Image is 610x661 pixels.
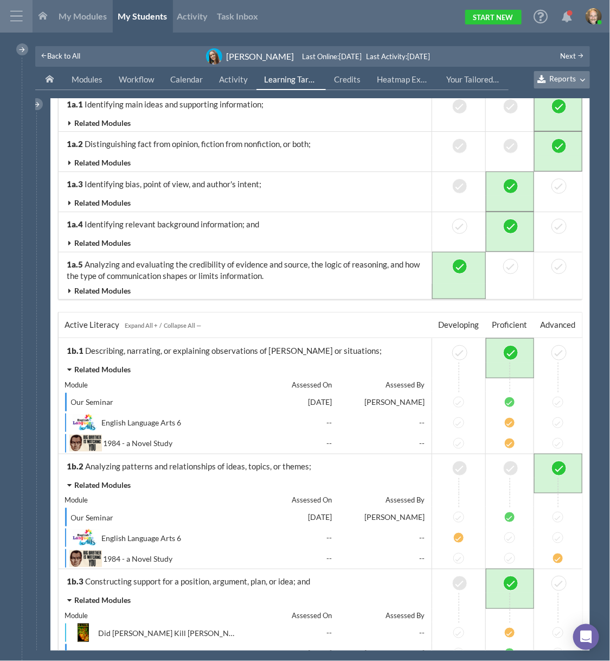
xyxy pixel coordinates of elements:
div: Assessed By [339,379,433,391]
span: English Language Arts 6 [101,532,238,544]
div: [PERSON_NAME] [227,50,294,62]
div: Module [57,379,245,391]
a: Your Tailored Dashboard [439,69,509,90]
div: Collapse All — [164,320,201,331]
div: Assessed By [339,610,433,621]
span: Reports [549,74,576,84]
span: / [159,320,162,331]
strong: 1a.4 [67,219,84,229]
div: Module [57,610,245,621]
strong: 1b.1 [67,346,84,355]
span: Proficient [492,320,528,329]
td: Analyzing patterns and relationships of ideas, topics, or themes; [59,454,432,478]
a: Back to All [41,50,80,62]
div: Assessed On [245,494,339,506]
img: summary thumbnail [69,550,102,567]
div: -- [339,529,433,547]
span: My Modules [59,11,107,21]
a: Credits [326,69,369,90]
a: summary thumbnailEnglish Language Arts 6 [65,529,239,547]
span: Related Modules [75,118,131,128]
td: Analyzing and evaluating the credibility of evidence and source, the logic of reasoning, and how ... [59,252,432,284]
div: [DATE] [245,508,339,526]
span: Related Modules [75,286,131,295]
div: -- [339,624,433,642]
div: [PERSON_NAME] [339,508,433,526]
span: Calendar [171,74,203,84]
strong: 1a.2 [67,139,84,149]
div: Module [57,494,245,506]
span: Related Modules [75,238,131,247]
span: Our Seminar [71,396,236,408]
span: Did [PERSON_NAME] Kill [PERSON_NAME]? A Lesson in Civilized vs. Uncivilized [98,627,238,639]
td: Identifying bias, point of view, and author's intent; [59,171,432,196]
td: Identifying main ideas and supporting information; [59,92,432,116]
span: Related Modules [75,198,131,207]
div: -- [245,414,339,432]
div: Expand All + [125,320,158,331]
span: Learning Targets [265,74,325,84]
div: -- [245,529,339,547]
span: Related Modules [75,365,131,374]
div: -- [245,624,339,642]
a: Our Seminar [65,508,239,526]
span: English Language Arts 6 [101,417,238,428]
img: summary thumbnail [69,529,100,547]
a: Learning Targets [256,69,326,90]
div: Assessed On [245,379,339,391]
td: Identifying relevant background information; and [59,212,432,236]
span: 1984 - a Novel Study [103,437,238,449]
a: Heatmap Example [369,69,439,90]
span: Last Activity [366,52,406,61]
strong: 1a.3 [67,179,84,189]
strong: 1b.3 [67,576,84,586]
span: Developing [439,320,479,329]
img: image [206,48,222,65]
img: image [586,8,602,24]
div: Assessed By [339,494,433,506]
a: Next [561,52,585,60]
div: : [DATE] [303,53,367,61]
span: Activity [220,74,248,84]
div: Open Intercom Messenger [573,624,599,650]
a: Calendar [163,69,211,90]
span: Related Modules [75,158,131,167]
span: Our Seminar [71,512,236,523]
div: -- [245,434,339,453]
a: summary thumbnail1984 - a Novel Study [65,549,239,568]
img: summary thumbnail [69,414,100,432]
span: Modules [72,74,103,84]
span: My Students [118,11,168,21]
div: [DATE] [245,393,339,411]
td: Describing, narrating, or explaining observations of [PERSON_NAME] or situations; [59,338,432,363]
span: Related Modules [75,595,131,605]
div: -- [245,549,339,568]
span: Last Online [303,52,338,61]
span: 1984 - a Novel Study [103,553,238,564]
a: summary thumbnailEnglish Language Arts 6 [65,414,239,432]
span: Our Seminar [71,648,236,659]
span: Back to All [47,52,80,60]
span: Workflow [119,74,155,84]
button: Reports [534,71,590,88]
strong: 1b.2 [67,461,84,471]
a: Workflow [111,69,163,90]
div: -- [339,434,433,453]
div: -- [339,549,433,568]
div: [PERSON_NAME] [339,393,433,411]
a: Our Seminar [65,393,239,411]
div: Assessed On [245,610,339,621]
td: Distinguishing fact from opinion, fiction from nonfiction, or both; [59,131,432,156]
strong: 1a.1 [67,99,84,109]
span: Next [561,52,576,60]
td: Constructing support for a position, argument, plan, or idea; and [59,569,432,593]
img: summary thumbnail [69,435,102,452]
a: summary thumbnailDid [PERSON_NAME] Kill [PERSON_NAME]? A Lesson in Civilized vs. Uncivilized [65,624,239,642]
div: Active Literacy [65,319,426,331]
div: -- [339,414,433,432]
strong: 1a.5 [67,259,84,269]
div: : [DATE] [366,53,430,61]
img: summary thumbnail [78,624,88,642]
span: Activity [177,11,208,21]
span: Advanced [541,320,576,329]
